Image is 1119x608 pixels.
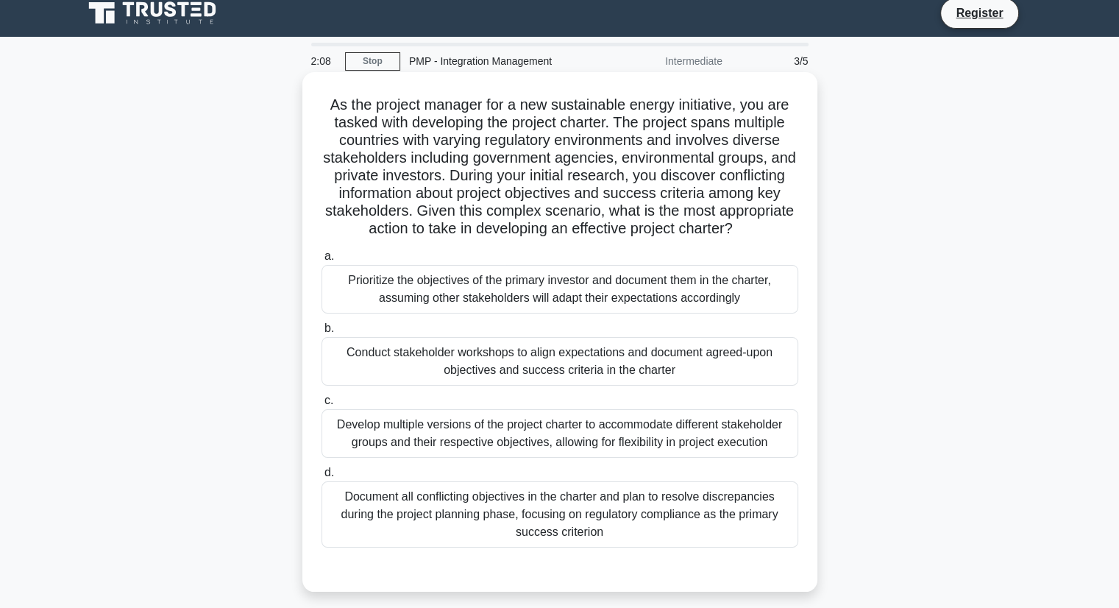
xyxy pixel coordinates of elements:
[322,265,798,314] div: Prioritize the objectives of the primary investor and document them in the charter, assuming othe...
[322,337,798,386] div: Conduct stakeholder workshops to align expectations and document agreed-upon objectives and succe...
[345,52,400,71] a: Stop
[320,96,800,238] h5: As the project manager for a new sustainable energy initiative, you are tasked with developing th...
[324,394,333,406] span: c.
[322,409,798,458] div: Develop multiple versions of the project charter to accommodate different stakeholder groups and ...
[731,46,817,76] div: 3/5
[603,46,731,76] div: Intermediate
[324,466,334,478] span: d.
[324,250,334,262] span: a.
[302,46,345,76] div: 2:08
[400,46,603,76] div: PMP - Integration Management
[324,322,334,334] span: b.
[322,481,798,548] div: Document all conflicting objectives in the charter and plan to resolve discrepancies during the p...
[947,4,1012,22] a: Register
